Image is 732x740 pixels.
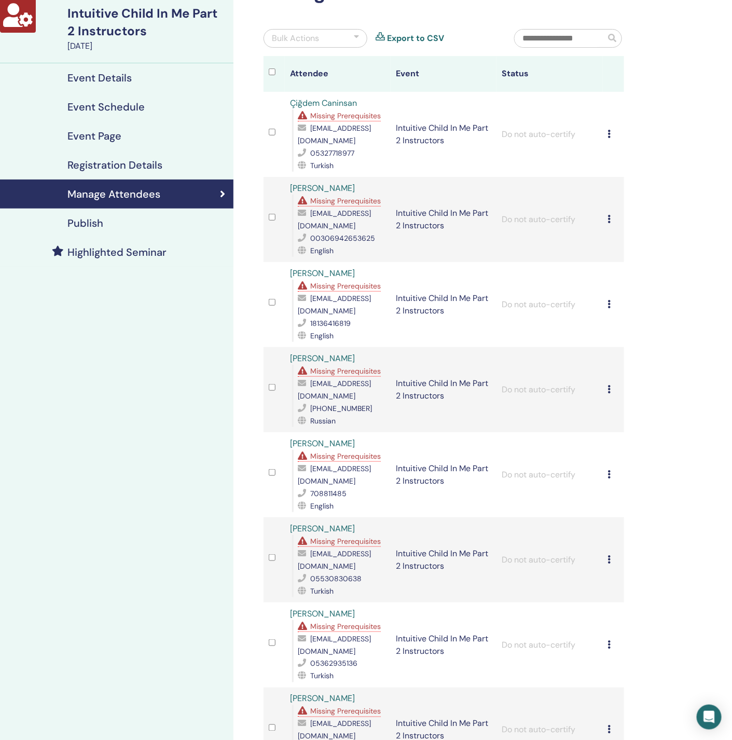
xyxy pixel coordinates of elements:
h4: Manage Attendees [67,188,160,200]
h4: Registration Details [67,159,162,171]
span: 05362935136 [310,659,357,668]
div: Bulk Actions [272,32,319,45]
a: [PERSON_NAME] [290,268,355,279]
span: Missing Prerequisites [310,111,381,120]
div: Open Intercom Messenger [697,705,722,730]
span: Missing Prerequisites [310,451,381,461]
span: 708811485 [310,489,347,498]
span: Missing Prerequisites [310,537,381,546]
span: 18136416819 [310,319,351,328]
th: Event [391,56,496,92]
span: [EMAIL_ADDRESS][DOMAIN_NAME] [298,464,371,486]
td: Intuitive Child In Me Part 2 Instructors [391,602,496,688]
a: [PERSON_NAME] [290,608,355,619]
a: Export to CSV [387,32,444,45]
span: Russian [310,416,336,426]
h4: Publish [67,217,103,229]
span: Missing Prerequisites [310,366,381,376]
td: Intuitive Child In Me Part 2 Instructors [391,92,496,177]
span: [EMAIL_ADDRESS][DOMAIN_NAME] [298,209,371,230]
a: Intuitive Child In Me Part 2 Instructors[DATE] [61,5,233,52]
td: Intuitive Child In Me Part 2 Instructors [391,347,496,432]
span: Missing Prerequisites [310,196,381,205]
span: Missing Prerequisites [310,622,381,631]
span: [EMAIL_ADDRESS][DOMAIN_NAME] [298,549,371,571]
h4: Event Page [67,130,121,142]
td: Intuitive Child In Me Part 2 Instructors [391,262,496,347]
a: [PERSON_NAME] [290,523,355,534]
div: Intuitive Child In Me Part 2 Instructors [67,5,227,40]
span: [EMAIL_ADDRESS][DOMAIN_NAME] [298,124,371,145]
span: Turkish [310,161,334,170]
h4: Event Details [67,72,132,84]
a: [PERSON_NAME] [290,353,355,364]
td: Intuitive Child In Me Part 2 Instructors [391,432,496,517]
th: Status [496,56,602,92]
span: 00306942653625 [310,234,375,243]
span: Missing Prerequisites [310,281,381,291]
span: [EMAIL_ADDRESS][DOMAIN_NAME] [298,294,371,316]
h4: Highlighted Seminar [67,246,167,258]
a: Çiğdem Caninsan [290,98,357,108]
span: [PHONE_NUMBER] [310,404,372,413]
span: Missing Prerequisites [310,707,381,716]
span: [EMAIL_ADDRESS][DOMAIN_NAME] [298,634,371,656]
span: English [310,331,334,340]
div: [DATE] [67,40,227,52]
span: English [310,501,334,511]
span: Turkish [310,586,334,596]
a: [PERSON_NAME] [290,693,355,704]
h4: Event Schedule [67,101,145,113]
span: Turkish [310,672,334,681]
a: [PERSON_NAME] [290,183,355,194]
a: [PERSON_NAME] [290,438,355,449]
span: English [310,246,334,255]
td: Intuitive Child In Me Part 2 Instructors [391,517,496,602]
th: Attendee [285,56,391,92]
span: [EMAIL_ADDRESS][DOMAIN_NAME] [298,379,371,401]
span: 05530830638 [310,574,362,583]
td: Intuitive Child In Me Part 2 Instructors [391,177,496,262]
span: 05327718977 [310,148,354,158]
